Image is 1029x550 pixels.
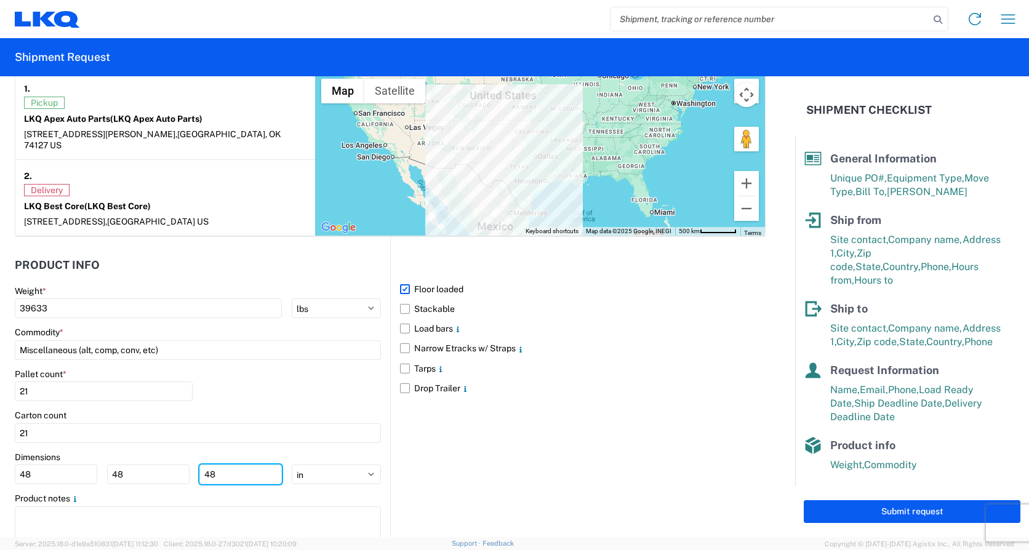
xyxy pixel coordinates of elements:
span: Name, [830,384,860,396]
label: Narrow Etracks w/ Straps [400,338,766,358]
h2: Shipment Checklist [806,103,932,118]
span: General Information [830,152,937,165]
h2: Shipment Request [15,50,110,65]
a: Open this area in Google Maps (opens a new window) [318,220,359,236]
span: Site contact, [830,322,888,334]
button: Toggle fullscreen view [734,79,759,103]
span: [GEOGRAPHIC_DATA] US [107,217,209,226]
span: Email, [860,384,888,396]
span: Pickup [24,97,65,109]
button: Keyboard shortcuts [526,227,579,236]
span: Ship from [830,213,881,226]
span: Equipment Type, [887,172,964,184]
span: City, [836,247,857,259]
span: Product info [830,439,895,452]
span: Ship Deadline Date, [854,397,945,409]
strong: LKQ Apex Auto Parts [24,114,202,124]
button: Map Scale: 500 km per 56 pixels [675,227,740,236]
span: Copyright © [DATE]-[DATE] Agistix Inc., All Rights Reserved [825,538,1014,549]
label: Drop Trailer [400,378,766,398]
span: Client: 2025.18.0-27d3021 [164,540,297,548]
button: Show satellite imagery [364,79,425,103]
span: Weight, [830,459,864,471]
span: Hours to [854,274,893,286]
span: Phone, [888,384,919,396]
span: Commodity [864,459,917,471]
span: Server: 2025.18.0-d1e9a510831 [15,540,158,548]
button: Map camera controls [734,82,759,107]
span: Company name, [888,234,963,245]
span: City, [836,336,857,348]
label: Carton count [15,410,66,421]
span: Delivery [24,184,70,196]
span: (LKQ Best Core) [84,201,151,211]
label: Load bars [400,319,766,338]
a: Terms [744,229,761,236]
span: [PERSON_NAME] [887,186,967,197]
label: Pallet count [15,369,66,380]
span: State, [899,336,926,348]
span: Phone, [921,261,951,273]
span: State, [855,261,883,273]
span: Country, [926,336,964,348]
span: (LKQ Apex Auto Parts) [110,114,202,124]
span: Ship to [830,302,868,315]
input: L [15,464,97,484]
button: Drag Pegman onto the map to open Street View [734,127,759,151]
span: Site contact, [830,234,888,245]
button: Submit request [804,500,1020,523]
span: Bill To, [855,186,887,197]
a: Support [452,540,482,547]
span: [DATE] 10:20:09 [247,540,297,548]
button: Show street map [321,79,364,103]
a: Feedback [482,540,514,547]
input: Shipment, tracking or reference number [611,7,929,31]
strong: 1. [24,81,30,97]
label: Product notes [15,493,80,504]
strong: LKQ Best Core [24,201,151,211]
button: Zoom out [734,196,759,221]
label: Floor loaded [400,279,766,299]
h2: Product Info [15,259,100,271]
label: Stackable [400,299,766,319]
span: Zip code, [857,336,899,348]
label: Tarps [400,359,766,378]
label: Weight [15,285,46,297]
input: H [199,464,282,484]
button: Zoom in [734,171,759,196]
span: Unique PO#, [830,172,887,184]
span: [GEOGRAPHIC_DATA], OK 74127 US [24,129,281,150]
span: [STREET_ADDRESS][PERSON_NAME], [24,129,177,139]
span: [STREET_ADDRESS], [24,217,107,226]
span: Request Information [830,364,939,377]
label: Dimensions [15,452,60,463]
input: W [107,464,190,484]
img: Google [318,220,359,236]
span: Phone [964,336,993,348]
span: Map data ©2025 Google, INEGI [586,228,671,234]
span: Country, [883,261,921,273]
span: [DATE] 11:12:30 [112,540,158,548]
span: Company name, [888,322,963,334]
span: 500 km [679,228,700,234]
strong: 2. [24,169,32,184]
label: Commodity [15,327,63,338]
